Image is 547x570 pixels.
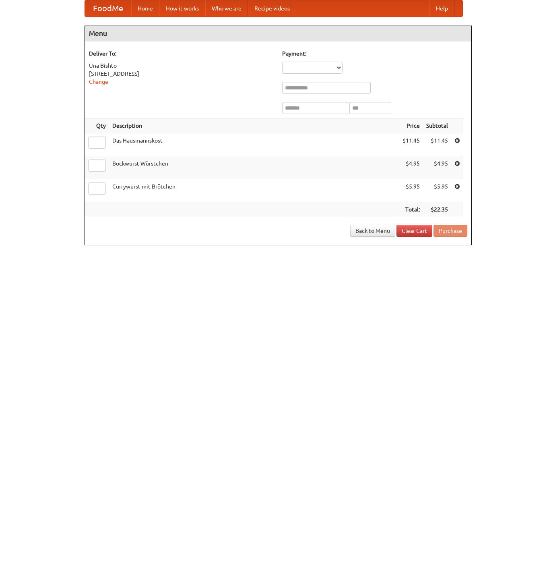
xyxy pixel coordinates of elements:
[89,79,108,85] a: Change
[205,0,248,17] a: Who we are
[131,0,159,17] a: Home
[423,156,451,179] td: $4.95
[423,202,451,217] th: $22.35
[282,50,467,58] h5: Payment:
[399,179,423,202] td: $5.95
[109,133,399,156] td: Das Hausmannskost
[423,179,451,202] td: $5.95
[109,179,399,202] td: Currywurst mit Brötchen
[396,225,432,237] a: Clear Cart
[109,118,399,133] th: Description
[433,225,467,237] button: Purchase
[399,202,423,217] th: Total:
[89,50,274,58] h5: Deliver To:
[399,156,423,179] td: $4.95
[429,0,454,17] a: Help
[423,133,451,156] td: $11.45
[85,118,109,133] th: Qty
[89,62,274,70] div: Una Bishto
[248,0,296,17] a: Recipe videos
[85,25,471,41] h4: Menu
[423,118,451,133] th: Subtotal
[159,0,205,17] a: How it works
[350,225,395,237] a: Back to Menu
[399,133,423,156] td: $11.45
[85,0,131,17] a: FoodMe
[109,156,399,179] td: Bockwurst Würstchen
[399,118,423,133] th: Price
[89,70,274,78] div: [STREET_ADDRESS]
